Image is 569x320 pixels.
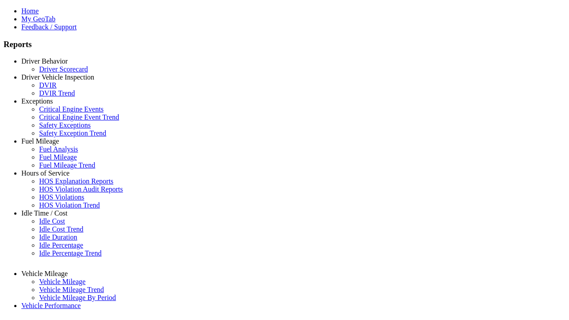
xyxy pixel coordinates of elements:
[21,97,53,105] a: Exceptions
[39,286,104,293] a: Vehicle Mileage Trend
[21,209,68,217] a: Idle Time / Cost
[39,89,75,97] a: DVIR Trend
[39,201,100,209] a: HOS Violation Trend
[39,65,88,73] a: Driver Scorecard
[21,23,76,31] a: Feedback / Support
[39,121,91,129] a: Safety Exceptions
[39,233,77,241] a: Idle Duration
[39,225,84,233] a: Idle Cost Trend
[39,153,77,161] a: Fuel Mileage
[4,40,565,49] h3: Reports
[21,15,56,23] a: My GeoTab
[21,73,94,81] a: Driver Vehicle Inspection
[39,145,78,153] a: Fuel Analysis
[39,185,123,193] a: HOS Violation Audit Reports
[39,177,113,185] a: HOS Explanation Reports
[39,278,85,285] a: Vehicle Mileage
[39,249,101,257] a: Idle Percentage Trend
[39,241,83,249] a: Idle Percentage
[21,7,39,15] a: Home
[39,129,106,137] a: Safety Exception Trend
[39,113,119,121] a: Critical Engine Event Trend
[39,105,104,113] a: Critical Engine Events
[39,81,56,89] a: DVIR
[39,217,65,225] a: Idle Cost
[39,294,116,301] a: Vehicle Mileage By Period
[39,161,95,169] a: Fuel Mileage Trend
[21,302,81,309] a: Vehicle Performance
[21,169,69,177] a: Hours of Service
[21,137,59,145] a: Fuel Mileage
[21,270,68,277] a: Vehicle Mileage
[39,193,84,201] a: HOS Violations
[21,57,68,65] a: Driver Behavior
